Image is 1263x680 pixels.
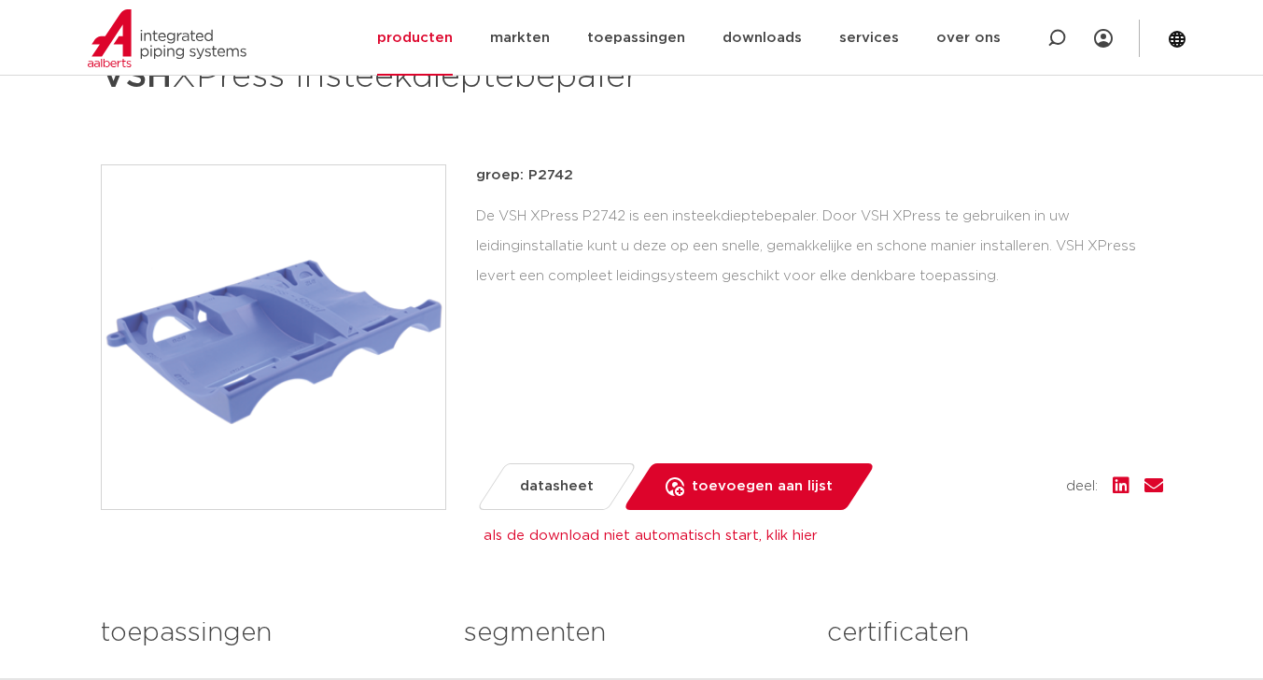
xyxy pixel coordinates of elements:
img: Product Image for VSH XPress Insteekdieptebepaler [102,165,445,509]
span: deel: [1066,475,1098,498]
h1: XPress Insteekdieptebepaler [101,49,802,105]
a: datasheet [475,463,637,510]
strong: VSH [101,60,172,93]
h3: segmenten [464,615,799,652]
span: datasheet [520,472,594,502]
p: groep: P2742 [476,164,1163,187]
h3: toepassingen [101,615,436,652]
h3: certificaten [827,615,1162,652]
div: De VSH XPress P2742 is een insteekdieptebepaler. Door VSH XPress te gebruiken in uw leidinginstal... [476,202,1163,291]
a: als de download niet automatisch start, klik hier [484,529,818,543]
span: toevoegen aan lijst [692,472,833,502]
